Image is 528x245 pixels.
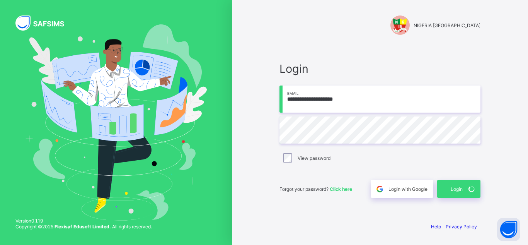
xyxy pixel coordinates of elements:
[388,186,428,192] span: Login with Google
[279,62,480,75] span: Login
[446,224,477,230] a: Privacy Policy
[375,185,384,194] img: google.396cfc9801f0270233282035f929180a.svg
[15,218,152,224] span: Version 0.1.19
[431,224,441,230] a: Help
[451,186,463,192] span: Login
[279,186,352,192] span: Forgot your password?
[55,224,111,230] strong: Flexisaf Edusoft Limited.
[298,155,330,161] label: View password
[15,15,73,31] img: SAFSIMS Logo
[15,224,152,230] span: Copyright © 2025 All rights reserved.
[497,218,520,241] button: Open asap
[414,22,480,28] span: NIGERIA [GEOGRAPHIC_DATA]
[330,186,352,192] a: Click here
[25,24,207,220] img: Hero Image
